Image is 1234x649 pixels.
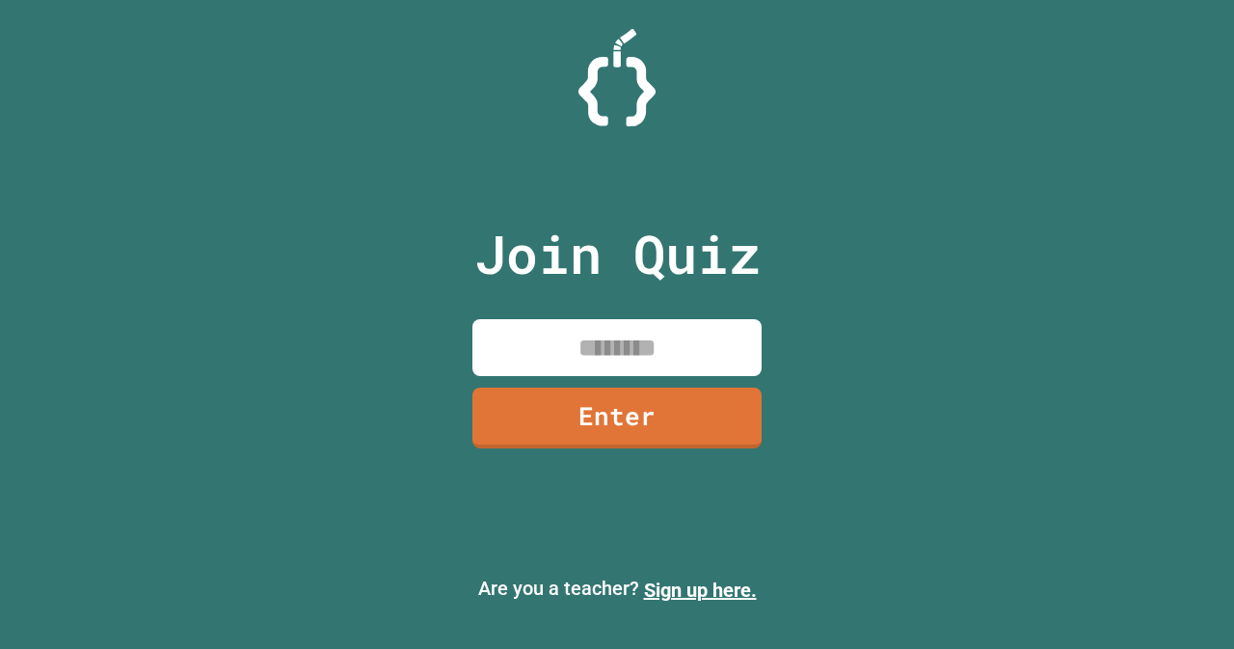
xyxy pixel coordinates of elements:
[472,388,762,448] a: Enter
[474,214,761,294] p: Join Quiz
[15,574,1219,605] p: Are you a teacher?
[644,579,757,602] a: Sign up here.
[1153,572,1215,630] iframe: chat widget
[578,29,656,126] img: Logo.svg
[1074,488,1215,570] iframe: chat widget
